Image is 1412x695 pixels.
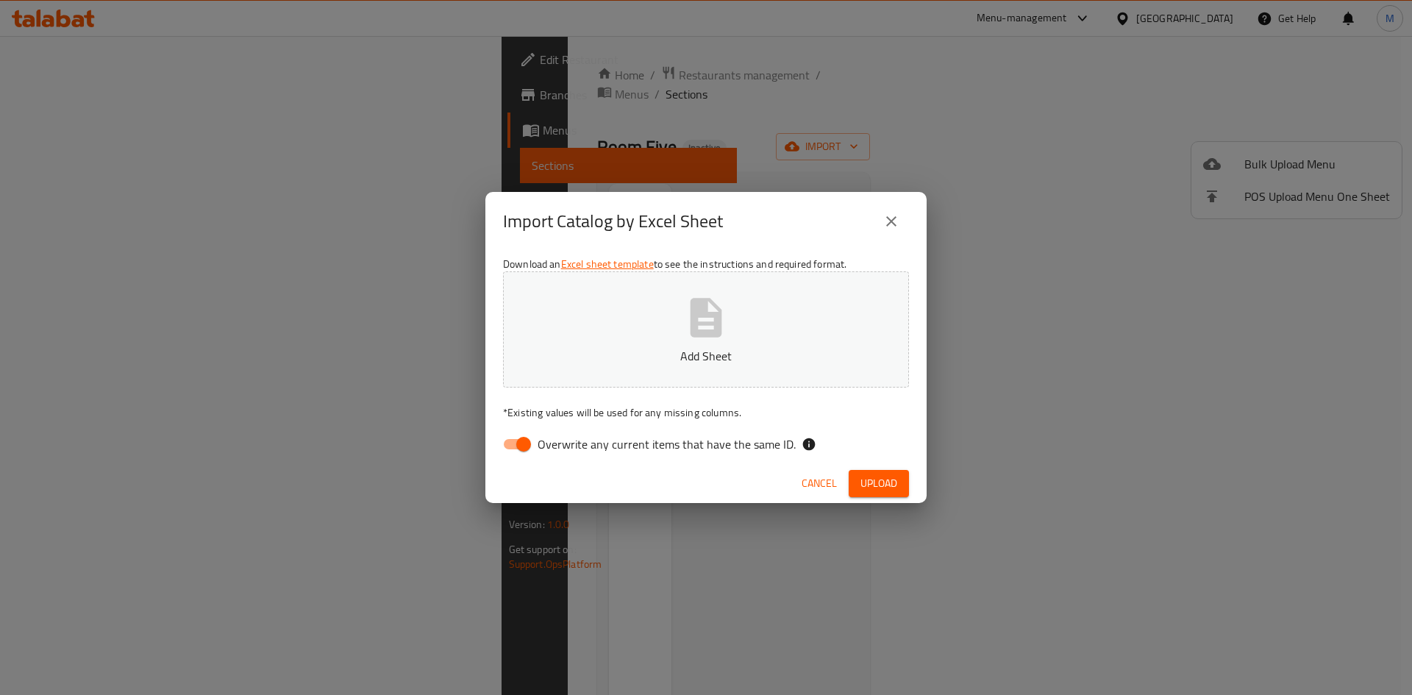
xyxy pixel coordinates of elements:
svg: If the overwrite option isn't selected, then the items that match an existing ID will be ignored ... [802,437,816,452]
p: Add Sheet [526,347,886,365]
p: Existing values will be used for any missing columns. [503,405,909,420]
button: Cancel [796,470,843,497]
button: Add Sheet [503,271,909,388]
div: Download an to see the instructions and required format. [485,251,927,464]
button: Upload [849,470,909,497]
span: Upload [860,474,897,493]
a: Excel sheet template [561,254,654,274]
span: Overwrite any current items that have the same ID. [538,435,796,453]
button: close [874,204,909,239]
h2: Import Catalog by Excel Sheet [503,210,723,233]
span: Cancel [802,474,837,493]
